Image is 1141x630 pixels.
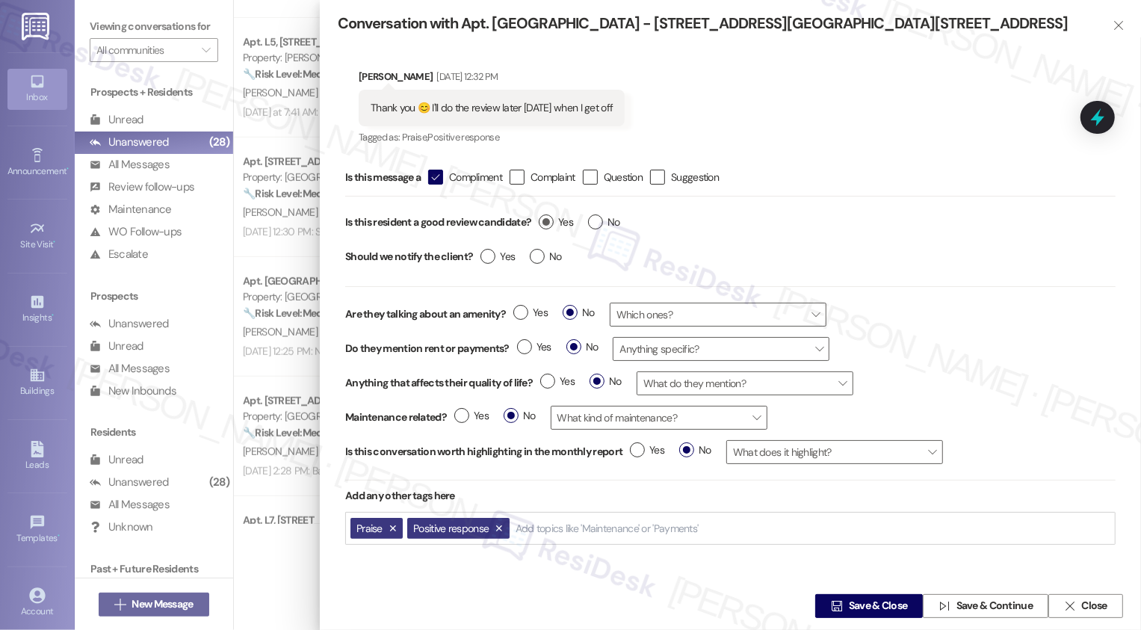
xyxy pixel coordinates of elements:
span: Anything specific? [613,337,829,361]
div: Tagged as: [359,126,625,148]
label: Are they talking about an amenity? [345,306,506,322]
span: Yes [454,408,489,424]
span: No [504,408,536,424]
div: Add any other tags here [345,481,1116,511]
button: Save & Close [815,594,923,618]
span: Yes [630,442,664,458]
div: [DATE] 12:32 PM [433,69,498,84]
span: Question [604,170,643,185]
span: What do they mention? [637,371,853,395]
label: Do they mention rent or payments? [345,341,510,356]
span: No [563,305,595,321]
span: Yes [513,305,548,321]
i:  [430,170,440,185]
span: Praise [356,522,383,535]
i:  [939,600,950,612]
span: Positive response [413,522,489,535]
button: Save & Continue [923,594,1048,618]
span: Yes [480,249,515,265]
div: Conversation with Apt. [GEOGRAPHIC_DATA] - [STREET_ADDRESS][GEOGRAPHIC_DATA][STREET_ADDRESS] [338,13,1089,34]
label: Is this resident a good review candidate? [345,211,531,234]
span: No [590,374,622,389]
label: Should we notify the client? [345,245,473,268]
i:  [831,600,842,612]
span: Close [1081,599,1107,614]
span: Praise , [402,131,427,143]
span: Yes [540,374,575,389]
input: Add topics like 'Maintenance' or 'Payments' [516,522,701,535]
span: Save & Close [849,599,908,614]
span: Positive response [427,131,499,143]
span: Suggestion [671,170,719,185]
span: No [588,214,620,230]
span: No [679,442,711,458]
div: [PERSON_NAME] [359,69,625,90]
label: Is this conversation worth highlighting in the monthly report [345,444,622,460]
label: Maintenance related? [345,410,447,425]
span: What kind of maintenance? [551,406,767,430]
span: Yes [539,214,573,230]
label: Anything that affects their quality of life? [345,375,533,391]
span: Save & Continue [956,599,1033,614]
button: Positive response [407,518,509,540]
span: What does it highlight? [726,440,943,464]
span: No [530,249,562,265]
span: Is this message a [345,170,421,185]
i:  [1113,19,1125,31]
span: Complaint [531,170,575,185]
span: Yes [517,339,551,355]
span: Compliment [449,170,502,185]
span: Which ones? [610,303,826,327]
button: Close [1048,594,1123,618]
i:  [1064,600,1075,612]
div: Thank you 😊 I'll do the review later [DATE] when I get off [371,100,613,116]
span: No [566,339,599,355]
button: Praise [350,518,403,540]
